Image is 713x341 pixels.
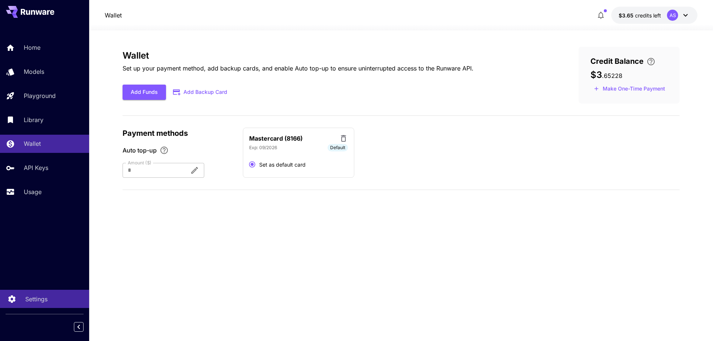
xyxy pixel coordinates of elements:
span: Auto top-up [123,146,157,155]
button: Enter your card details and choose an Auto top-up amount to avoid service interruptions. We'll au... [644,57,658,66]
button: Collapse sidebar [74,322,84,332]
div: AS [667,10,678,21]
button: $3.65228AS [611,7,697,24]
p: Settings [25,295,48,304]
span: $3 [590,69,602,80]
button: Enable Auto top-up to ensure uninterrupted service. We'll automatically bill the chosen amount wh... [157,146,172,155]
button: Make a one-time, non-recurring payment [590,83,668,95]
p: Models [24,67,44,76]
span: credits left [635,12,661,19]
div: Collapse sidebar [79,320,89,334]
p: Playground [24,91,56,100]
button: Add Backup Card [166,85,235,99]
a: Wallet [105,11,122,20]
p: API Keys [24,163,48,172]
span: . 65228 [602,72,622,79]
h3: Wallet [123,50,473,61]
label: Amount ($) [128,160,152,166]
p: Set up your payment method, add backup cards, and enable Auto top-up to ensure uninterrupted acce... [123,64,473,73]
p: Exp: 09/2026 [249,144,277,151]
div: $3.65228 [619,12,661,19]
button: Add Funds [123,85,166,100]
p: Wallet [24,139,41,148]
span: Credit Balance [590,56,644,67]
p: Payment methods [123,128,234,139]
p: Library [24,115,43,124]
span: Set as default card [259,161,306,168]
span: Default [328,144,348,151]
nav: breadcrumb [105,11,122,20]
span: $3.65 [619,12,635,19]
p: Home [24,43,40,52]
p: Usage [24,187,42,196]
p: Mastercard (8166) [249,134,303,143]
